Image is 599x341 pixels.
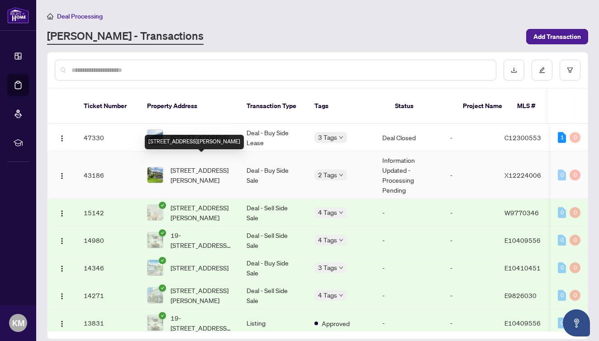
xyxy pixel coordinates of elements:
td: 13831 [76,309,140,337]
th: Status [388,89,456,124]
button: Logo [55,233,69,247]
td: Deal - Sell Side Sale [239,199,307,227]
img: Logo [58,320,66,327]
span: E10409556 [504,319,541,327]
td: - [375,309,443,337]
td: Deal Closed [375,124,443,152]
span: [STREET_ADDRESS][PERSON_NAME] [171,285,232,305]
div: 0 [570,207,580,218]
div: 0 [570,290,580,301]
img: Logo [58,172,66,180]
img: Logo [58,265,66,272]
img: thumbnail-img [147,288,163,303]
a: [PERSON_NAME] - Transactions [47,28,204,45]
img: thumbnail-img [147,260,163,275]
span: down [339,293,343,298]
td: Deal - Buy Side Sale [239,152,307,199]
td: Information Updated - Processing Pending [375,152,443,199]
td: Deal - Sell Side Sale [239,282,307,309]
button: Open asap [563,309,590,336]
span: [STREET_ADDRESS][PERSON_NAME] [171,165,232,185]
span: check-circle [159,312,166,319]
div: [STREET_ADDRESS][PERSON_NAME] [145,135,244,149]
span: E9826030 [504,291,537,299]
th: Project Name [456,89,510,124]
span: E10410451 [504,264,541,272]
th: Transaction Type [239,89,307,124]
td: - [443,199,497,227]
span: 2 Tags [318,170,337,180]
td: 14346 [76,254,140,282]
span: down [339,238,343,242]
span: down [339,265,343,270]
div: 0 [570,170,580,180]
span: [STREET_ADDRESS][PERSON_NAME] [171,203,232,223]
div: 1 [558,132,566,143]
td: 15142 [76,199,140,227]
span: filter [567,67,573,73]
div: 0 [558,262,566,273]
button: Logo [55,205,69,220]
div: 0 [558,207,566,218]
span: E10409556 [504,236,541,244]
span: Approved [322,318,350,328]
img: Logo [58,293,66,300]
td: - [443,152,497,199]
span: Add Transaction [533,29,581,44]
td: Deal - Buy Side Sale [239,254,307,282]
span: down [339,210,343,215]
th: Tags [307,89,388,124]
button: Logo [55,316,69,330]
img: thumbnail-img [147,315,163,331]
th: MLS # [510,89,564,124]
td: 14271 [76,282,140,309]
td: - [443,254,497,282]
span: 4 Tags [318,235,337,245]
td: Deal - Buy Side Lease [239,124,307,152]
td: 43186 [76,152,140,199]
span: 19-[STREET_ADDRESS][PERSON_NAME] [171,313,232,333]
button: Logo [55,168,69,182]
span: down [339,173,343,177]
img: logo [7,7,29,24]
span: check-circle [159,202,166,209]
span: check-circle [159,284,166,292]
span: check-circle [159,229,166,237]
td: 14980 [76,227,140,254]
td: Deal - Sell Side Sale [239,227,307,254]
span: check-circle [159,257,166,264]
div: 0 [558,290,566,301]
th: Property Address [140,89,239,124]
span: 4 Tags [318,207,337,218]
button: filter [560,60,580,81]
span: Deal Processing [57,12,103,20]
img: thumbnail-img [147,232,163,248]
td: - [443,282,497,309]
div: 0 [570,235,580,246]
td: - [443,227,497,254]
span: 4 Tags [318,290,337,300]
button: download [504,60,524,81]
img: Logo [58,237,66,245]
td: - [375,199,443,227]
td: - [375,254,443,282]
img: Logo [58,135,66,142]
td: - [443,309,497,337]
span: edit [539,67,545,73]
span: W9770346 [504,208,539,217]
div: 0 [558,317,566,328]
span: down [339,135,343,140]
span: [STREET_ADDRESS] [171,133,228,142]
span: 19-[STREET_ADDRESS][PERSON_NAME] [171,230,232,250]
th: Ticket Number [76,89,140,124]
button: Logo [55,130,69,145]
div: 0 [570,262,580,273]
td: - [443,124,497,152]
span: C12300553 [504,133,541,142]
div: 0 [570,132,580,143]
img: thumbnail-img [147,205,163,220]
div: 0 [558,170,566,180]
span: 3 Tags [318,132,337,142]
span: X12224006 [504,171,541,179]
button: Logo [55,260,69,275]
